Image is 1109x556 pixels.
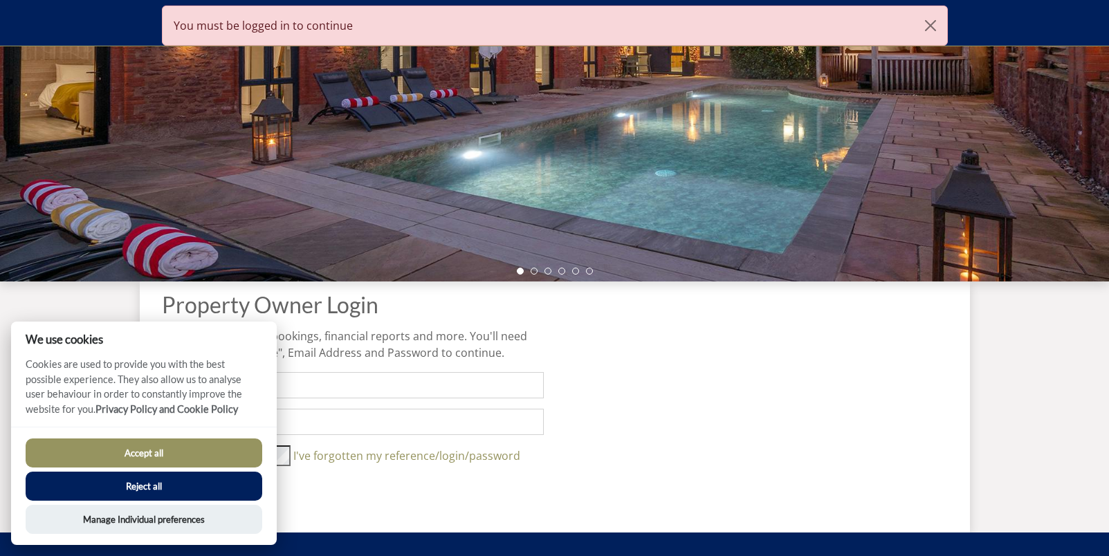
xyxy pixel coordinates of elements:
p: Cookies are used to provide you with the best possible experience. They also allow us to analyse ... [11,357,277,427]
h1: Property Owner Login [162,293,544,317]
p: Login to access your bookings, financial reports and more. You'll need your "Client Reference", E... [162,328,544,361]
button: Reject all [26,472,262,501]
div: You must be logged in to continue [162,6,948,46]
button: Accept all [26,438,262,467]
a: Privacy Policy and Cookie Policy [95,403,238,415]
h2: We use cookies [11,333,277,346]
a: I've forgotten my reference/login/password [293,448,520,463]
input: Account Reference [162,372,544,398]
input: Email [162,409,544,435]
button: Manage Individual preferences [26,505,262,534]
